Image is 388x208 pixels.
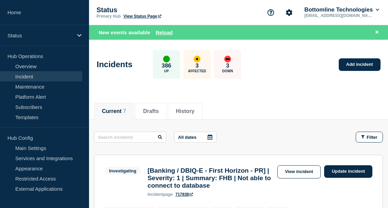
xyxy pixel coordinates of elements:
span: Filter [367,135,377,140]
p: page [147,192,173,197]
button: Current 7 [102,108,126,114]
a: View Status Page [123,14,161,19]
span: incident [147,192,163,197]
span: 7 [123,108,126,114]
p: Primary Hub [96,14,121,19]
div: affected [194,56,200,62]
p: Up [164,69,169,73]
p: All dates [178,135,196,140]
button: Reload [156,30,173,35]
input: Search incidents [94,132,166,143]
p: 3 [195,62,198,69]
a: View incident [277,165,321,178]
button: History [176,108,194,114]
a: Update incident [324,165,372,178]
h1: Incidents [97,60,133,69]
h3: [Banking / DBIQ-E - First Horizon - PR] | Severity: 1 | Summary: FHB | Not able to connect to dat... [147,167,274,189]
p: Down [222,69,233,73]
button: Filter [356,132,383,143]
button: Support [264,5,278,20]
a: 717838 [175,192,193,197]
p: Status [96,6,232,14]
p: Affected [188,69,206,73]
p: Status [7,33,73,38]
span: New events available [99,30,150,35]
button: Account settings [282,5,296,20]
p: [EMAIL_ADDRESS][DOMAIN_NAME] [303,13,374,18]
span: Investigating [105,167,141,175]
div: down [224,56,231,62]
div: up [163,56,170,62]
button: Drafts [143,108,159,114]
p: 3 [226,62,229,69]
a: Add incident [339,58,381,71]
button: Bottomline Technologies [303,6,381,13]
button: All dates [174,132,216,143]
p: 386 [162,62,171,69]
